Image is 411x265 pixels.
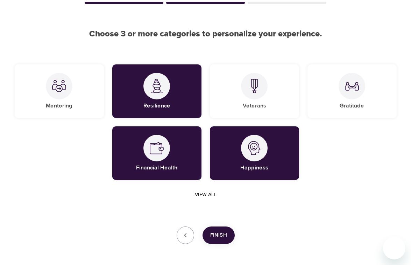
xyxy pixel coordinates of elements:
[210,126,299,180] div: HappinessHappiness
[15,29,397,39] h2: Choose 3 or more categories to personalize your experience.
[150,141,164,155] img: Financial Health
[307,64,397,118] div: GratitudeGratitude
[340,102,364,110] h5: Gratitude
[345,79,359,93] img: Gratitude
[15,64,104,118] div: MentoringMentoring
[46,102,72,110] h5: Mentoring
[247,141,261,155] img: Happiness
[247,79,261,93] img: Veterans
[383,237,405,259] iframe: Button to launch messaging window
[112,64,201,118] div: ResilienceResilience
[195,190,216,199] span: View all
[136,164,177,172] h5: Financial Health
[243,102,266,110] h5: Veterans
[240,164,268,172] h5: Happiness
[210,64,299,118] div: VeteransVeterans
[52,79,66,93] img: Mentoring
[112,126,201,180] div: Financial HealthFinancial Health
[143,102,170,110] h5: Resilience
[210,231,227,240] span: Finish
[150,79,164,93] img: Resilience
[192,188,219,201] button: View all
[203,226,235,244] button: Finish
